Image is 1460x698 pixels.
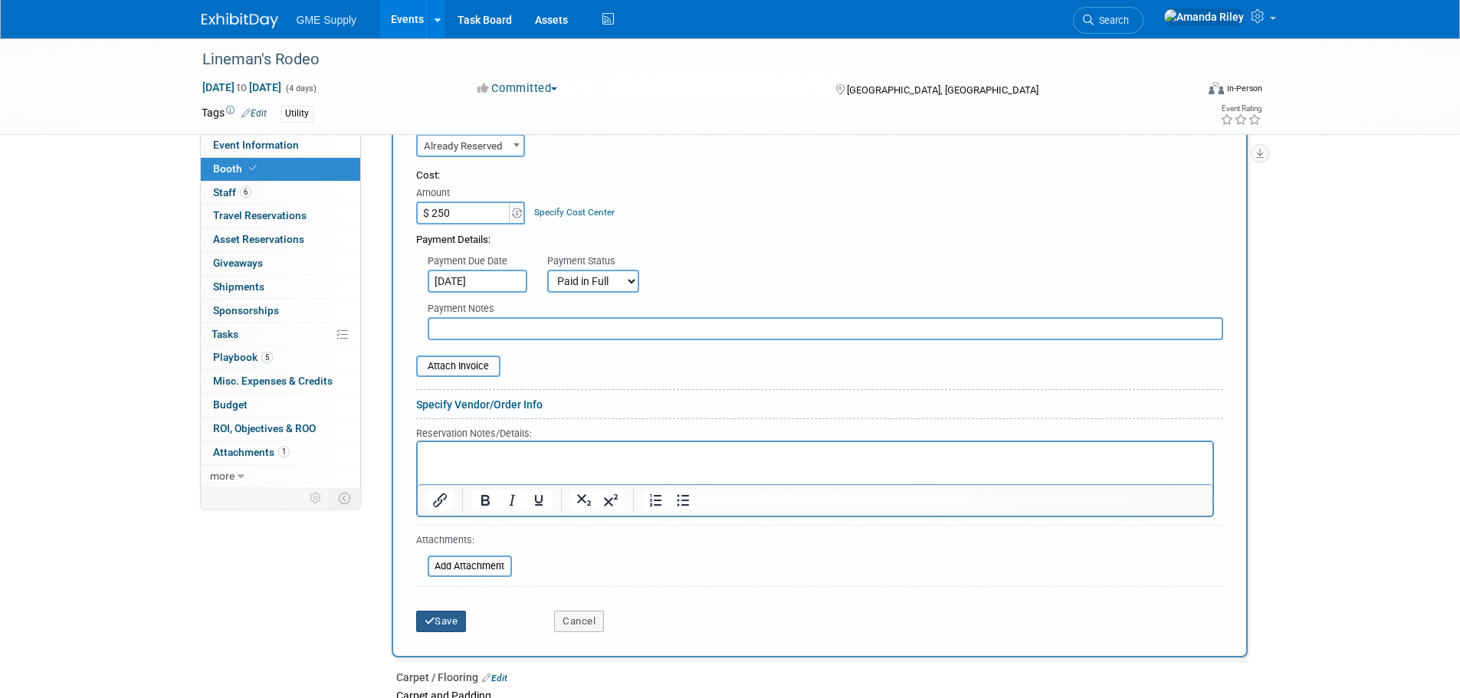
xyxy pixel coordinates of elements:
span: Asset Reservations [213,233,304,245]
div: Attachments: [416,533,512,551]
a: Misc. Expenses & Credits [201,370,360,393]
a: Attachments1 [201,441,360,464]
button: Subscript [571,490,597,511]
span: Attachments [213,446,290,458]
i: Booth reservation complete [249,164,257,172]
img: Amanda Riley [1163,8,1245,25]
button: Numbered list [643,490,669,511]
a: Giveaways [201,252,360,275]
span: more [210,470,235,482]
span: Already Reserved [418,136,523,157]
a: Staff6 [201,182,360,205]
a: Tasks [201,323,360,346]
a: more [201,465,360,488]
div: Cost: [416,169,1223,183]
button: Bold [472,490,498,511]
div: Lineman's Rodeo [197,46,1173,74]
span: Giveaways [213,257,263,269]
span: Search [1094,15,1129,26]
a: Playbook5 [201,346,360,369]
span: Sponsorships [213,304,279,316]
span: Travel Reservations [213,209,307,221]
a: Specify Vendor/Order Info [416,398,543,411]
span: Playbook [213,351,273,363]
span: Already Reserved [416,134,525,157]
div: Payment Status [547,254,650,270]
td: Toggle Event Tabs [329,488,360,508]
button: Cancel [554,611,604,632]
a: Edit [241,108,267,119]
span: 6 [240,186,251,198]
a: Edit [482,673,507,683]
button: Bullet list [670,490,696,511]
button: Italic [499,490,525,511]
div: Payment Due Date [428,254,524,270]
td: Tags [202,105,267,123]
a: ROI, Objectives & ROO [201,418,360,441]
div: Amount [416,186,527,202]
span: Booth [213,162,260,175]
div: Carpet / Flooring [396,670,1248,685]
span: Staff [213,186,251,198]
button: Superscript [598,490,624,511]
div: In-Person [1226,83,1262,94]
span: [GEOGRAPHIC_DATA], [GEOGRAPHIC_DATA] [847,84,1038,96]
a: Sponsorships [201,300,360,323]
a: Booth [201,158,360,181]
span: 1 [278,446,290,457]
div: Payment Details: [416,224,1223,247]
a: Travel Reservations [201,205,360,228]
span: to [235,81,249,93]
a: Event Information [201,134,360,157]
span: GME Supply [297,14,357,26]
span: (4 days) [284,84,317,93]
a: Shipments [201,276,360,299]
button: Insert/edit link [427,490,453,511]
span: Budget [213,398,248,411]
button: Committed [472,80,563,97]
button: Underline [526,490,552,511]
a: Budget [201,394,360,417]
td: Personalize Event Tab Strip [303,488,330,508]
a: Asset Reservations [201,228,360,251]
span: [DATE] [DATE] [202,80,282,94]
a: Search [1073,7,1143,34]
img: Format-Inperson.png [1209,82,1224,94]
span: Shipments [213,280,264,293]
div: Event Rating [1220,105,1262,113]
span: Event Information [213,139,299,151]
button: Save [416,611,467,632]
div: Utility [281,106,313,122]
div: Reservation Notes/Details: [416,425,1214,441]
div: Event Format [1105,80,1263,103]
div: Payment Notes [428,302,1223,317]
iframe: Rich Text Area [418,442,1212,484]
span: ROI, Objectives & ROO [213,422,316,434]
span: Tasks [212,328,238,340]
img: ExhibitDay [202,13,278,28]
a: Specify Cost Center [534,207,615,218]
span: 5 [261,352,273,363]
span: Misc. Expenses & Credits [213,375,333,387]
